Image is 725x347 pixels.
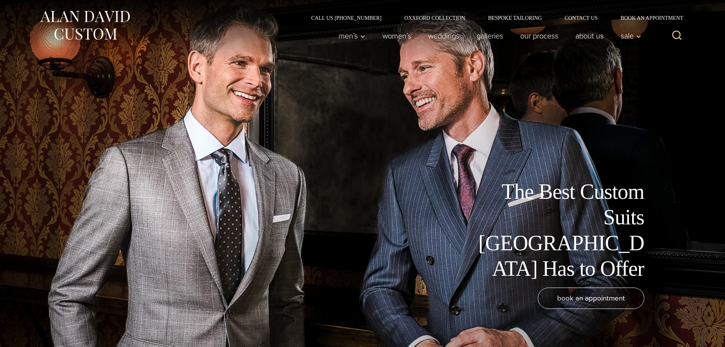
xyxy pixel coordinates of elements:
[511,28,567,43] a: Our Process
[339,32,365,40] span: Men’s
[538,288,644,309] a: book an appointment
[468,28,511,43] a: Galleries
[553,15,609,21] a: Contact Us
[473,179,644,281] h1: The Best Custom Suits [GEOGRAPHIC_DATA] Has to Offer
[39,8,131,42] img: Alan David Custom
[557,293,625,304] span: book an appointment
[330,28,645,43] nav: Primary Navigation
[668,27,686,45] button: View Search Form
[609,15,686,21] a: Book an Appointment
[393,15,476,21] a: Oxxford Collection
[300,15,393,21] a: Call Us [PHONE_NUMBER]
[476,15,553,21] a: Bespoke Tailoring
[374,28,419,43] a: Women’s
[419,28,468,43] a: weddings
[567,28,612,43] a: About Us
[300,15,686,21] nav: Secondary Navigation
[621,32,641,40] span: Sale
